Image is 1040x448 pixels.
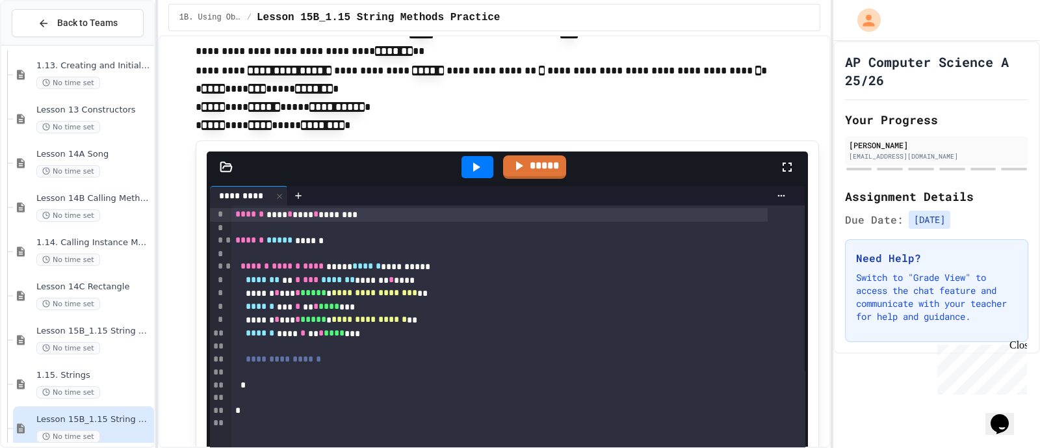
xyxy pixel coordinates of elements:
h3: Need Help? [856,250,1017,266]
span: Lesson 15B_1.15 String Methods Practice [257,10,500,25]
span: No time set [36,209,100,222]
span: Lesson 14A Song [36,149,151,160]
span: Back to Teams [57,16,118,30]
span: No time set [36,430,100,443]
div: [EMAIL_ADDRESS][DOMAIN_NAME] [849,152,1024,161]
span: [DATE] [909,211,950,229]
span: Lesson 14C Rectangle [36,282,151,293]
span: 1.15. Strings [36,370,151,381]
iframe: chat widget [932,339,1027,395]
div: My Account [844,5,884,35]
span: No time set [36,165,100,178]
span: No time set [36,254,100,266]
span: No time set [36,298,100,310]
span: No time set [36,77,100,89]
span: Lesson 14B Calling Methods with Parameters [36,193,151,204]
p: Switch to "Grade View" to access the chat feature and communicate with your teacher for help and ... [856,271,1017,323]
span: 1.14. Calling Instance Methods [36,237,151,248]
iframe: chat widget [985,396,1027,435]
button: Back to Teams [12,9,144,37]
span: No time set [36,386,100,399]
h1: AP Computer Science A 25/26 [845,53,1028,89]
div: [PERSON_NAME] [849,139,1024,151]
span: Lesson 13 Constructors [36,105,151,116]
span: No time set [36,121,100,133]
span: 1B. Using Objects and Methods [179,12,242,23]
span: Lesson 15B_1.15 String Methods Practice [36,414,151,425]
h2: Assignment Details [845,187,1028,205]
span: / [247,12,252,23]
span: Due Date: [845,212,903,228]
div: Chat with us now!Close [5,5,90,83]
span: Lesson 15B_1.15 String Methods Demonstration [36,326,151,337]
span: 1.13. Creating and Initializing Objects: Constructors [36,60,151,72]
h2: Your Progress [845,111,1028,129]
span: No time set [36,342,100,354]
